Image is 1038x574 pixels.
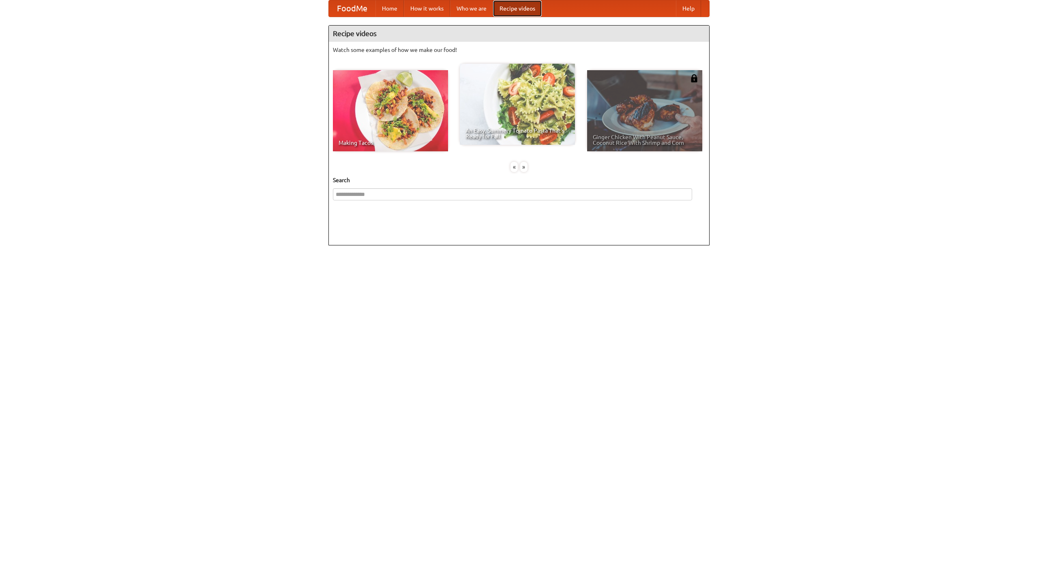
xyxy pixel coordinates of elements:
div: « [510,162,518,172]
span: Making Tacos [339,140,442,146]
a: Making Tacos [333,70,448,151]
a: Help [676,0,701,17]
a: Who we are [450,0,493,17]
h4: Recipe videos [329,26,709,42]
a: Home [375,0,404,17]
div: » [520,162,528,172]
img: 483408.png [690,74,698,82]
a: FoodMe [329,0,375,17]
span: An Easy, Summery Tomato Pasta That's Ready for Fall [465,128,569,139]
p: Watch some examples of how we make our food! [333,46,705,54]
a: An Easy, Summery Tomato Pasta That's Ready for Fall [460,64,575,145]
a: How it works [404,0,450,17]
a: Recipe videos [493,0,542,17]
h5: Search [333,176,705,184]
